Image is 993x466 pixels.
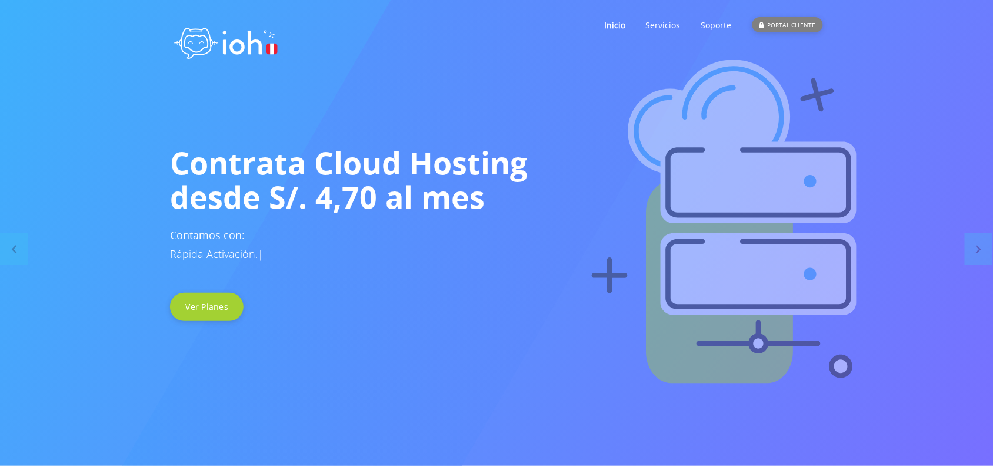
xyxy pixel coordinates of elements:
[258,247,264,261] span: |
[170,293,244,321] a: Ver Planes
[701,2,732,48] a: Soporte
[170,247,258,261] span: Rápida Activación.
[170,226,823,263] h3: Contamos con:
[646,2,681,48] a: Servicios
[170,15,282,67] img: logo ioh
[752,17,823,32] div: PORTAL CLIENTE
[170,146,823,214] h1: Contrata Cloud Hosting desde S/. 4,70 al mes
[604,2,625,48] a: Inicio
[752,2,823,48] a: PORTAL CLIENTE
